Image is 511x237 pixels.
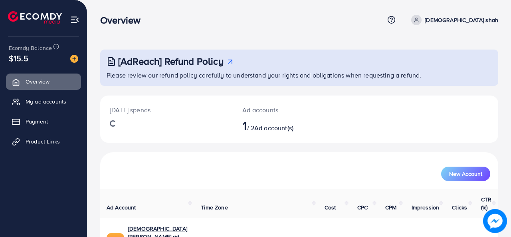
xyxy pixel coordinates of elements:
img: image [70,55,78,63]
h3: [AdReach] Refund Policy [118,56,224,67]
span: Time Zone [201,203,228,211]
span: Ecomdy Balance [9,44,52,52]
h3: Overview [100,14,147,26]
h2: / 2 [242,118,323,133]
img: menu [70,15,79,24]
a: My ad accounts [6,94,81,110]
p: Ad accounts [242,105,323,115]
span: CPM [385,203,396,211]
span: Payment [26,118,48,125]
p: [DEMOGRAPHIC_DATA] shah [425,15,498,25]
span: Ad account(s) [254,123,293,132]
a: Payment [6,114,81,129]
span: 1 [242,116,247,135]
a: Product Links [6,133,81,149]
button: New Account [441,167,490,181]
span: CTR (%) [481,195,491,211]
span: $15.5 [9,52,28,64]
span: Impression [412,203,440,211]
span: Ad Account [107,203,136,211]
span: My ad accounts [26,98,66,106]
a: [DEMOGRAPHIC_DATA] shah [408,15,498,25]
span: Product Links [26,137,60,145]
a: Overview [6,74,81,90]
span: Overview [26,78,50,86]
img: image [485,211,505,231]
p: Please review our refund policy carefully to understand your rights and obligations when requesti... [107,70,493,80]
span: Clicks [452,203,467,211]
span: CPC [357,203,368,211]
img: logo [8,11,62,24]
p: [DATE] spends [110,105,223,115]
span: Cost [325,203,336,211]
span: New Account [449,171,482,177]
